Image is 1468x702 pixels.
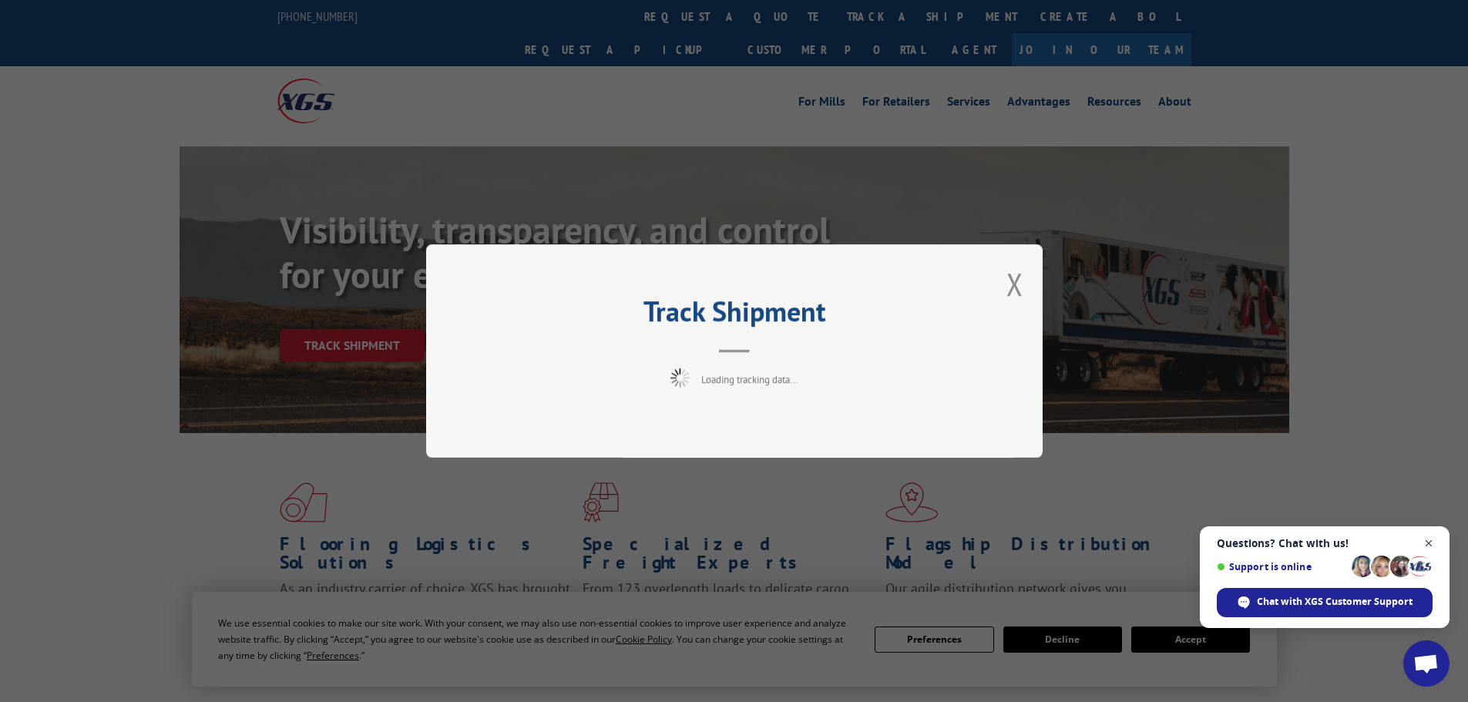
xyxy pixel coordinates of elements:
span: Loading tracking data... [701,373,798,386]
button: Close modal [1006,264,1023,304]
span: Questions? Chat with us! [1217,537,1433,549]
span: Close chat [1419,534,1439,553]
span: Chat with XGS Customer Support [1257,595,1413,609]
img: xgs-loading [670,368,690,388]
div: Open chat [1403,640,1450,687]
div: Chat with XGS Customer Support [1217,588,1433,617]
h2: Track Shipment [503,301,966,330]
span: Support is online [1217,561,1346,573]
